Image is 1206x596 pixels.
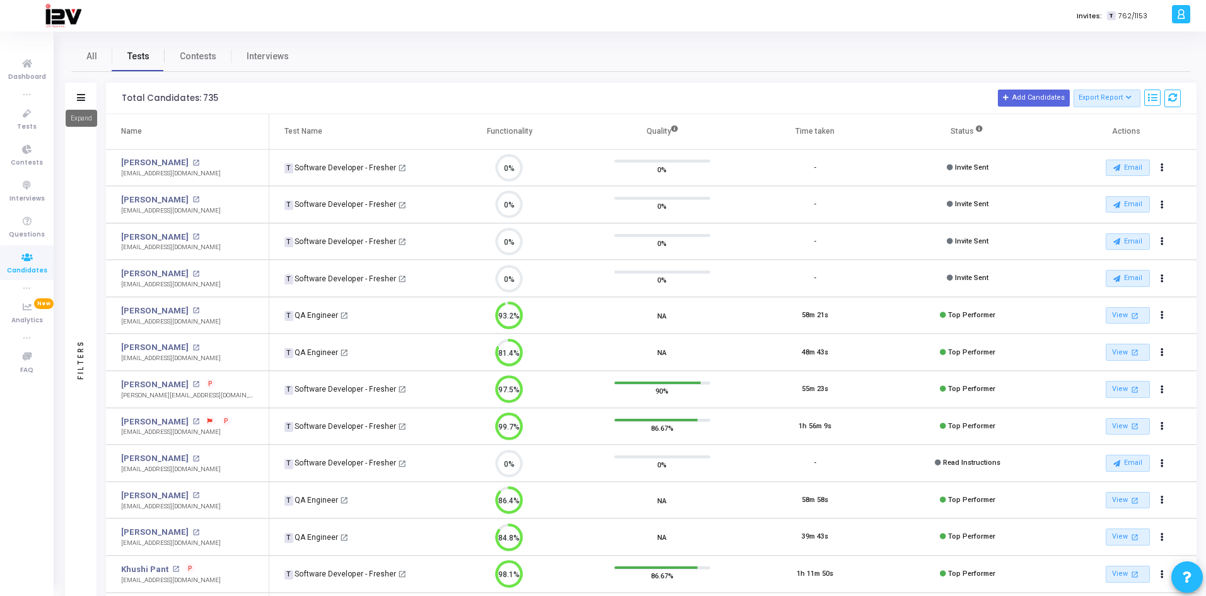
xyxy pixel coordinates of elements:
[121,502,221,511] div: [EMAIL_ADDRESS][DOMAIN_NAME]
[45,3,81,28] img: logo
[1153,344,1171,361] button: Actions
[655,385,669,397] span: 90%
[948,348,995,356] span: Top Performer
[955,200,988,208] span: Invite Sent
[284,457,396,469] div: Software Developer - Fresher
[1106,529,1150,546] a: View
[586,114,739,149] th: Quality
[948,422,995,430] span: Top Performer
[66,110,97,127] div: Expand
[657,346,667,359] span: NA
[943,459,1000,467] span: Read Instructions
[11,315,43,326] span: Analytics
[284,163,293,173] span: T
[86,50,97,63] span: All
[284,311,293,321] span: T
[284,533,293,543] span: T
[1106,381,1150,398] a: View
[398,385,406,394] mat-icon: open_in_new
[1106,307,1150,324] a: View
[75,290,86,429] div: Filters
[1107,11,1115,21] span: T
[398,423,406,431] mat-icon: open_in_new
[398,570,406,578] mat-icon: open_in_new
[398,164,406,172] mat-icon: open_in_new
[284,274,293,284] span: T
[1153,455,1171,472] button: Actions
[1153,307,1171,324] button: Actions
[121,156,189,169] a: [PERSON_NAME]
[121,267,189,280] a: [PERSON_NAME]
[340,496,348,505] mat-icon: open_in_new
[802,348,828,358] div: 48m 43s
[657,237,667,250] span: 0%
[948,385,995,393] span: Top Performer
[192,271,199,278] mat-icon: open_in_new
[802,532,828,542] div: 39m 43s
[192,196,199,203] mat-icon: open_in_new
[121,354,221,363] div: [EMAIL_ADDRESS][DOMAIN_NAME]
[284,236,396,247] div: Software Developer - Fresher
[955,237,988,245] span: Invite Sent
[34,298,54,309] span: New
[814,458,816,469] div: -
[398,275,406,283] mat-icon: open_in_new
[1153,381,1171,399] button: Actions
[1153,418,1171,435] button: Actions
[814,199,816,210] div: -
[657,494,667,506] span: NA
[340,349,348,357] mat-icon: open_in_new
[1106,492,1150,509] a: View
[121,563,168,576] a: Khushi Pant
[284,237,293,247] span: T
[284,162,396,173] div: Software Developer - Fresher
[948,532,995,540] span: Top Performer
[657,459,667,471] span: 0%
[284,273,396,284] div: Software Developer - Fresher
[121,391,256,400] div: [PERSON_NAME][EMAIL_ADDRESS][DOMAIN_NAME]
[121,124,142,138] div: Name
[814,273,816,284] div: -
[340,312,348,320] mat-icon: open_in_new
[284,385,293,395] span: T
[122,93,218,103] div: Total Candidates: 735
[180,50,216,63] span: Contests
[657,531,667,544] span: NA
[657,200,667,213] span: 0%
[121,206,221,216] div: [EMAIL_ADDRESS][DOMAIN_NAME]
[9,230,45,240] span: Questions
[224,416,228,426] span: P
[657,274,667,286] span: 0%
[1106,566,1150,583] a: View
[284,348,293,358] span: T
[192,492,199,499] mat-icon: open_in_new
[284,496,293,506] span: T
[284,459,293,469] span: T
[1130,421,1140,431] mat-icon: open_in_new
[192,381,199,388] mat-icon: open_in_new
[1106,196,1150,213] button: Email
[998,90,1070,106] button: Add Candidates
[948,570,995,578] span: Top Performer
[192,529,199,536] mat-icon: open_in_new
[1106,455,1150,471] button: Email
[955,274,988,282] span: Invite Sent
[1044,114,1197,149] th: Actions
[192,233,199,240] mat-icon: open_in_new
[398,201,406,209] mat-icon: open_in_new
[121,341,189,354] a: [PERSON_NAME]
[284,422,293,432] span: T
[284,201,293,211] span: T
[121,169,221,178] div: [EMAIL_ADDRESS][DOMAIN_NAME]
[7,266,47,276] span: Candidates
[433,114,586,149] th: Functionality
[127,50,149,63] span: Tests
[1130,310,1140,321] mat-icon: open_in_new
[1106,270,1150,286] button: Email
[121,452,189,465] a: [PERSON_NAME]
[284,421,396,432] div: Software Developer - Fresher
[192,344,199,351] mat-icon: open_in_new
[8,72,46,83] span: Dashboard
[948,311,995,319] span: Top Performer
